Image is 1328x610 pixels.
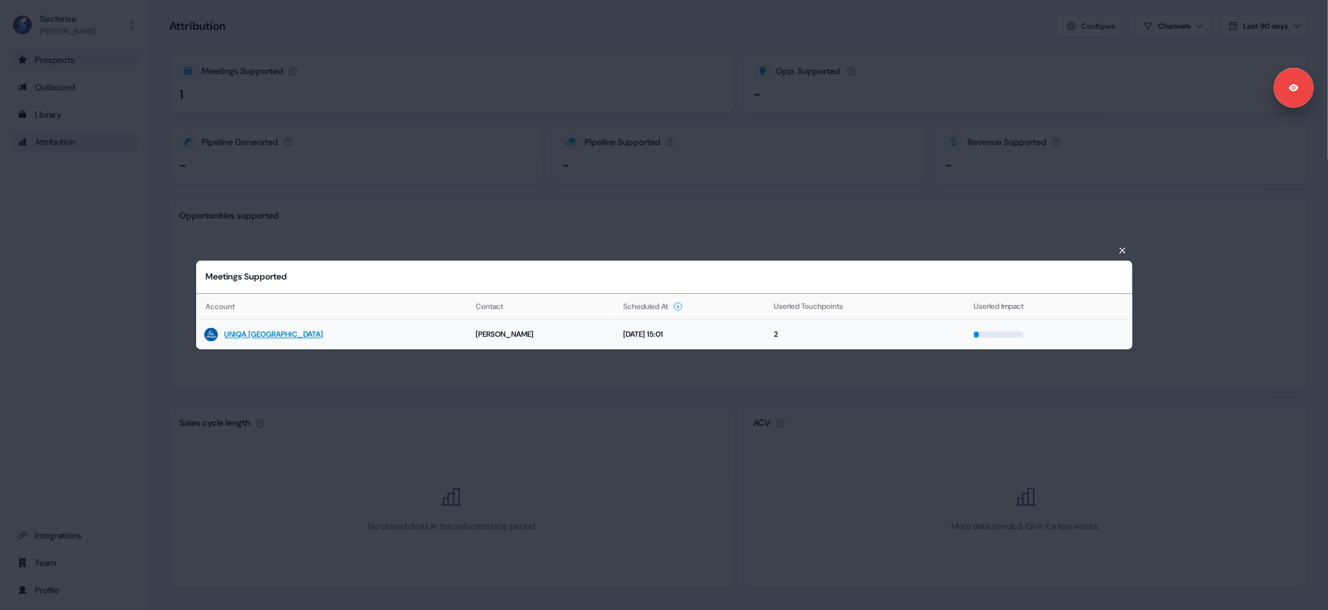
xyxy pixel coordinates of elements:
button: Userled Touchpoints [774,295,858,317]
button: Account [206,295,250,317]
div: Meetings Supported [206,271,288,284]
div: 2 [774,328,959,340]
button: Scheduled At [623,295,683,317]
button: Contact [476,295,519,317]
button: Userled Impact [974,295,1038,317]
a: UNIQA [GEOGRAPHIC_DATA] [225,328,324,340]
div: [PERSON_NAME] [476,328,608,340]
div: [DATE] 15:01 [623,328,759,340]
